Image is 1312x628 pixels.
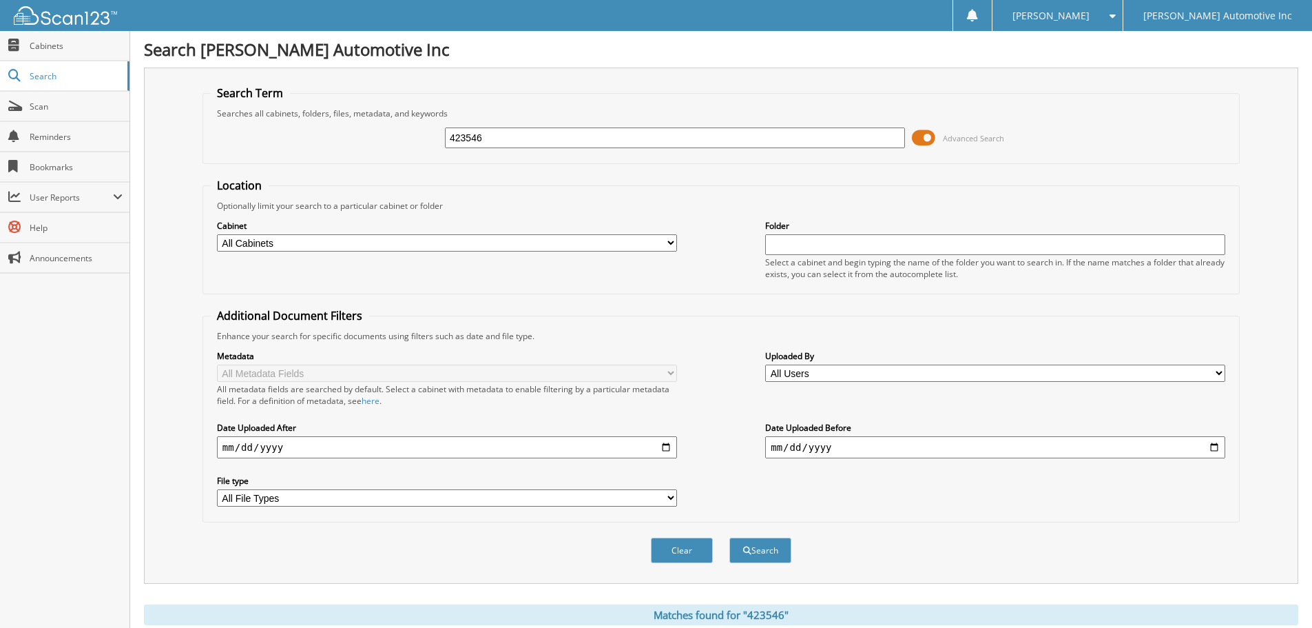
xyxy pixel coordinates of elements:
[30,252,123,264] span: Announcements
[30,101,123,112] span: Scan
[210,108,1232,119] div: Searches all cabinets, folders, files, metadata, and keywords
[14,6,117,25] img: scan123-logo-white.svg
[30,131,123,143] span: Reminders
[30,40,123,52] span: Cabinets
[729,538,791,563] button: Search
[943,133,1004,143] span: Advanced Search
[210,178,269,193] legend: Location
[1143,12,1292,20] span: [PERSON_NAME] Automotive Inc
[210,330,1232,342] div: Enhance your search for specific documents using filters such as date and file type.
[30,192,113,203] span: User Reports
[217,383,677,407] div: All metadata fields are searched by default. Select a cabinet with metadata to enable filtering b...
[1012,12,1090,20] span: [PERSON_NAME]
[651,538,713,563] button: Clear
[30,222,123,234] span: Help
[217,436,677,458] input: start
[210,200,1232,212] div: Optionally limit your search to a particular cabinet or folder
[144,38,1298,61] h1: Search [PERSON_NAME] Automotive Inc
[217,350,677,362] label: Metadata
[765,422,1225,434] label: Date Uploaded Before
[765,256,1225,280] div: Select a cabinet and begin typing the name of the folder you want to search in. If the name match...
[210,308,369,323] legend: Additional Document Filters
[765,436,1225,458] input: end
[210,85,290,101] legend: Search Term
[217,475,677,487] label: File type
[765,220,1225,232] label: Folder
[217,220,677,232] label: Cabinet
[144,605,1298,625] div: Matches found for "423546"
[1243,562,1312,628] iframe: Chat Widget
[217,422,677,434] label: Date Uploaded After
[765,350,1225,362] label: Uploaded By
[30,161,123,173] span: Bookmarks
[362,395,379,407] a: here
[30,70,121,82] span: Search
